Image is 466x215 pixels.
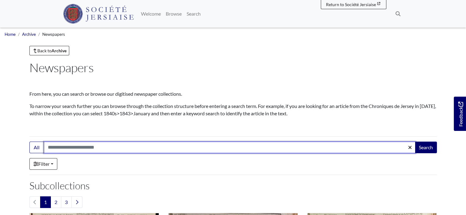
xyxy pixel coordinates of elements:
img: Société Jersiaise [63,4,134,24]
h2: Subcollections [29,180,437,191]
a: Search [184,8,203,20]
a: Filter [29,158,57,170]
a: Back toArchive [29,46,70,55]
a: Goto page 3 [61,196,72,208]
p: From here, you can search or browse our digitised newspaper collections. [29,90,437,98]
button: Search [415,142,437,153]
span: Feedback [457,102,464,127]
span: Return to Société Jersiaise [326,2,376,7]
a: Home [5,32,16,37]
a: Browse [163,8,184,20]
a: Goto page 2 [51,196,61,208]
span: Goto page 1 [40,196,51,208]
a: Next page [71,196,82,208]
nav: pagination [29,196,437,208]
a: Société Jersiaise logo [63,2,134,25]
h1: Newspapers [29,60,437,75]
input: Search this collection... [44,142,415,153]
a: Welcome [138,8,163,20]
p: To narrow your search further you can browse through the collection structure before entering a s... [29,102,437,117]
button: All [29,142,44,153]
a: Archive [22,32,36,37]
strong: Archive [51,48,66,53]
span: Newspapers [42,32,65,37]
li: Previous page [29,196,40,208]
a: Would you like to provide feedback? [454,97,466,131]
